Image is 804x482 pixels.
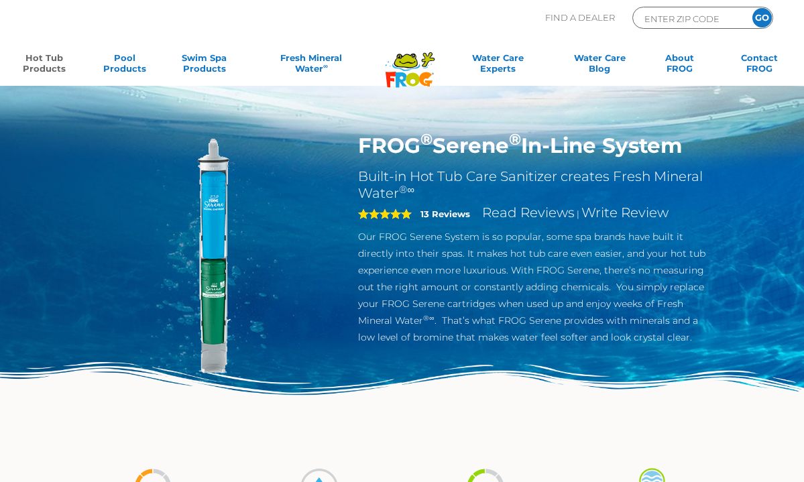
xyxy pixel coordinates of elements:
a: Water CareBlog [569,52,631,79]
a: Read Reviews [482,204,575,221]
a: Write Review [581,204,669,221]
sup: ® [509,129,521,149]
sup: ®∞ [399,183,414,196]
strong: 13 Reviews [420,208,470,219]
a: Swim SpaProducts [173,52,235,79]
a: Hot TubProducts [13,52,76,79]
h1: FROG Serene In-Line System [358,133,714,158]
a: PoolProducts [93,52,156,79]
sup: ®∞ [423,314,435,322]
a: Water CareExperts [445,52,551,79]
a: Fresh MineralWater∞ [253,52,370,79]
img: serene-inline.png [90,133,339,381]
a: AboutFROG [648,52,711,79]
sup: ® [420,129,433,149]
input: GO [752,8,772,27]
p: Find A Dealer [545,7,615,29]
img: Frog Products Logo [378,35,442,88]
sup: ∞ [323,62,328,70]
span: | [577,208,579,219]
a: ContactFROG [728,52,791,79]
p: Our FROG Serene System is so popular, some spa brands have built it directly into their spas. It ... [358,229,714,346]
h2: Built-in Hot Tub Care Sanitizer creates Fresh Mineral Water [358,168,714,202]
span: 5 [358,208,412,219]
